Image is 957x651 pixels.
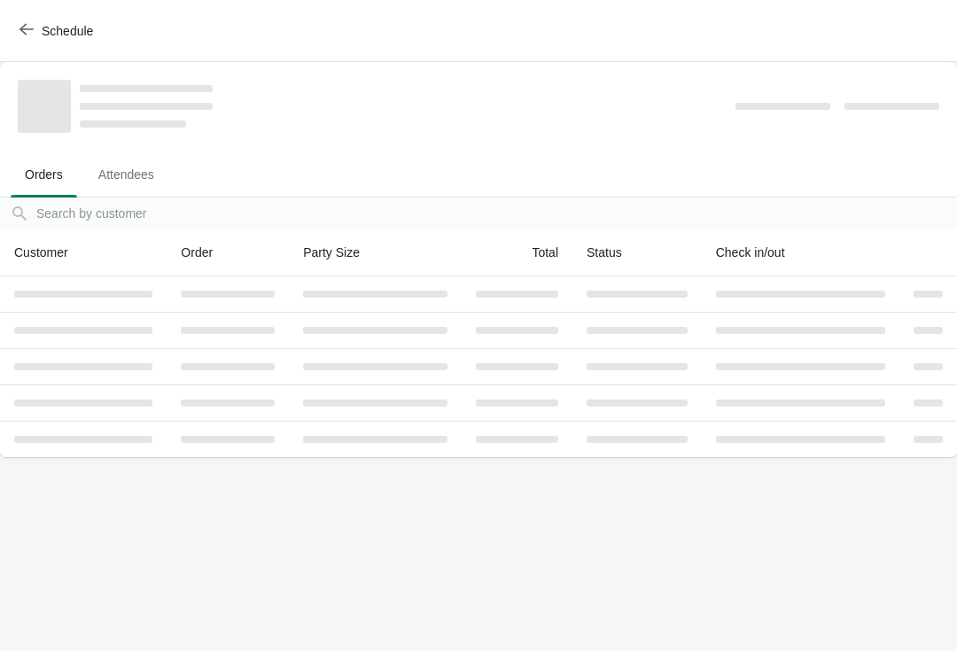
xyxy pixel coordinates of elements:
[167,229,289,276] th: Order
[35,198,957,229] input: Search by customer
[289,229,462,276] th: Party Size
[462,229,572,276] th: Total
[572,229,702,276] th: Status
[702,229,899,276] th: Check in/out
[9,15,107,47] button: Schedule
[84,159,168,190] span: Attendees
[42,24,93,38] span: Schedule
[11,159,77,190] span: Orders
